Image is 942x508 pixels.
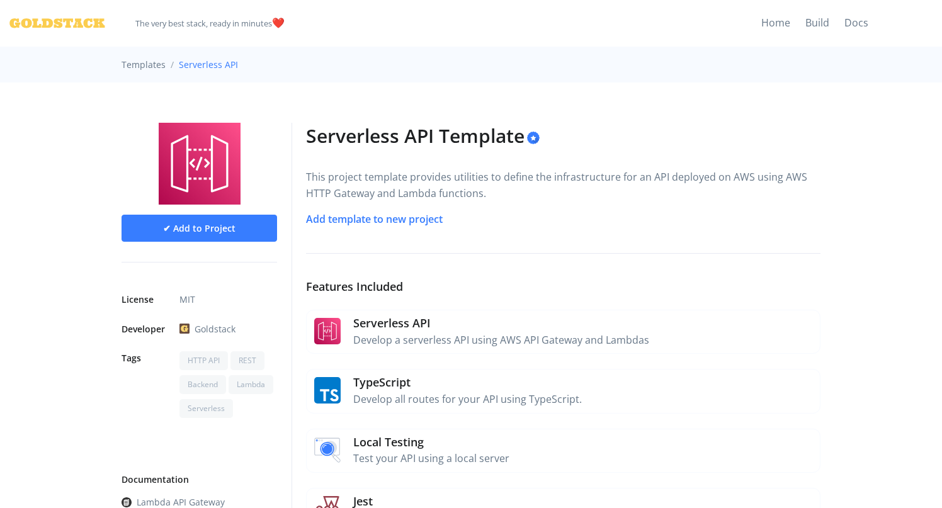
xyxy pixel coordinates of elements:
a: Feature IconServerless APIDevelop a serverless API using AWS API Gateway and Lambdas [306,310,820,354]
a: ✔ Add to Project [122,215,277,242]
iframe: GitHub Star Goldstack [876,16,933,28]
nav: breadcrumb [122,58,238,72]
p: Develop all routes for your API using TypeScript. [353,392,815,408]
img: svg%3e [122,497,132,507]
dt: Tags [112,351,170,428]
a: Serverless API [179,58,238,72]
dt: Developer [112,322,170,341]
span: Serverless API [353,315,431,330]
li: Templates [122,58,166,72]
p: Test your API using a local server [353,451,815,467]
img: Top Template [527,132,540,144]
img: goldstack_icon.png [179,324,190,334]
a: Goldstack Logo [9,10,95,37]
h1: Documentation [122,473,277,486]
dt: License [112,293,170,312]
p: This project template provides utilities to define the infrastructure for an API deployed on AWS ... [306,169,820,201]
img: Feature Icon [314,437,341,463]
img: Template Icon [159,123,241,205]
span: ️❤️ [135,10,285,37]
span: TypeScript [353,375,411,390]
h4: Features Included [306,279,820,295]
dd: MIT [170,293,287,307]
img: Feature Icon [314,318,341,344]
img: Feature Icon [314,377,341,404]
a: Goldstack [179,323,235,335]
a: Add template to new project [306,212,443,226]
a: Feature IconTypeScriptDevelop all routes for your API using TypeScript. [306,369,820,413]
p: Develop a serverless API using AWS API Gateway and Lambdas [353,332,815,349]
small: The very best stack, ready in minutes [135,18,272,29]
a: Feature IconLocal TestingTest your API using a local server [306,429,820,473]
span: Local Testing [353,434,424,449]
h2: Serverless API Template [306,123,820,149]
